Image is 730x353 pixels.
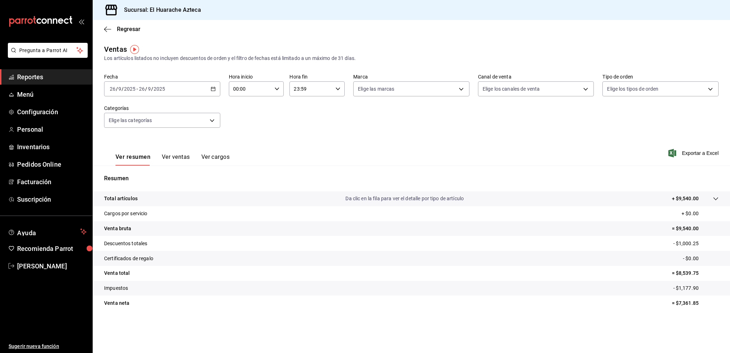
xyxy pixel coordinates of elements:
[17,142,87,152] span: Inventarios
[483,85,540,92] span: Elige los canales de venta
[124,86,136,92] input: ----
[104,269,130,277] p: Venta total
[607,85,658,92] span: Elige los tipos de orden
[145,86,147,92] span: /
[118,86,122,92] input: --
[118,6,201,14] h3: Sucursal: El Huarache Azteca
[109,117,152,124] span: Elige las categorías
[682,210,719,217] p: + $0.00
[17,227,77,236] span: Ayuda
[151,86,153,92] span: /
[104,55,719,62] div: Los artículos listados no incluyen descuentos de orden y el filtro de fechas está limitado a un m...
[78,19,84,24] button: open_drawer_menu
[17,160,87,169] span: Pedidos Online
[478,74,594,79] label: Canal de venta
[5,52,88,59] a: Pregunta a Parrot AI
[683,255,719,262] p: - $0.00
[104,174,719,183] p: Resumen
[116,86,118,92] span: /
[17,244,87,253] span: Recomienda Parrot
[109,86,116,92] input: --
[162,153,190,166] button: Ver ventas
[17,90,87,99] span: Menú
[115,153,230,166] div: navigation tabs
[148,86,151,92] input: --
[17,72,87,82] span: Reportes
[117,26,140,32] span: Regresar
[672,195,699,202] p: + $9,540.00
[353,74,469,79] label: Marca
[115,153,150,166] button: Ver resumen
[104,240,147,247] p: Descuentos totales
[104,255,153,262] p: Certificados de regalo
[104,284,128,292] p: Impuestos
[104,74,220,79] label: Fecha
[104,225,131,232] p: Venta bruta
[672,269,719,277] p: = $8,539.75
[104,26,140,32] button: Regresar
[104,195,138,202] p: Total artículos
[670,149,719,157] button: Exportar a Excel
[17,195,87,204] span: Suscripción
[104,44,127,55] div: Ventas
[139,86,145,92] input: --
[289,74,345,79] label: Hora fin
[9,343,87,350] span: Sugerir nueva función
[8,43,88,58] button: Pregunta a Parrot AI
[602,74,719,79] label: Tipo de orden
[17,125,87,134] span: Personal
[137,86,138,92] span: -
[104,210,148,217] p: Cargos por servicio
[229,74,284,79] label: Hora inicio
[672,225,719,232] p: = $9,540.00
[19,47,77,54] span: Pregunta a Parrot AI
[122,86,124,92] span: /
[17,261,87,271] span: [PERSON_NAME]
[17,177,87,187] span: Facturación
[201,153,230,166] button: Ver cargos
[17,107,87,117] span: Configuración
[672,299,719,307] p: = $7,361.85
[130,45,139,54] img: Tooltip marker
[673,240,719,247] p: - $1,000.25
[104,106,220,111] label: Categorías
[104,299,129,307] p: Venta neta
[153,86,165,92] input: ----
[358,85,394,92] span: Elige las marcas
[673,284,719,292] p: - $1,177.90
[345,195,464,202] p: Da clic en la fila para ver el detalle por tipo de artículo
